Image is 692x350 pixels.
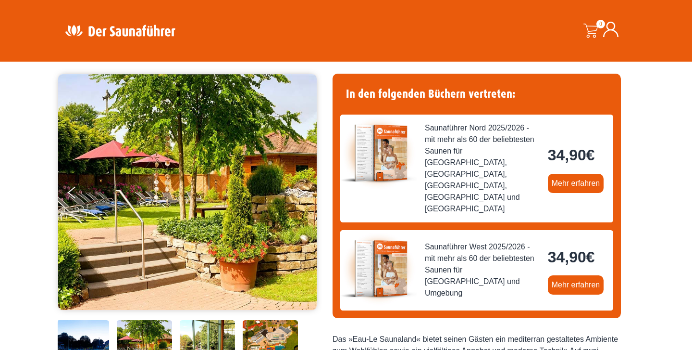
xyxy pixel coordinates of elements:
[596,20,605,28] span: 0
[340,81,613,107] h4: In den folgenden Büchern vertreten:
[340,115,417,192] img: der-saunafuehrer-2025-nord.jpg
[586,146,595,164] span: €
[296,182,320,207] button: Next
[548,248,595,266] bdi: 34,90
[586,248,595,266] span: €
[425,241,540,299] span: Saunaführer West 2025/2026 - mit mehr als 60 der beliebtesten Saunen für [GEOGRAPHIC_DATA] und Um...
[548,275,604,295] a: Mehr erfahren
[548,174,604,193] a: Mehr erfahren
[548,146,595,164] bdi: 34,90
[425,122,540,215] span: Saunaführer Nord 2025/2026 - mit mehr als 60 der beliebtesten Saunen für [GEOGRAPHIC_DATA], [GEOG...
[68,182,92,207] button: Previous
[340,230,417,307] img: der-saunafuehrer-2025-west.jpg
